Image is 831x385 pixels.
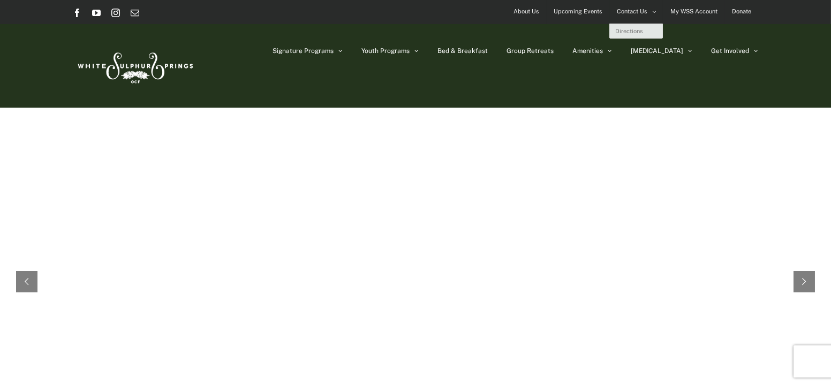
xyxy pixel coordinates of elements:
[615,28,643,34] span: Directions
[437,48,488,54] span: Bed & Breakfast
[572,24,612,78] a: Amenities
[711,24,758,78] a: Get Involved
[631,24,692,78] a: [MEDICAL_DATA]
[670,4,717,19] span: My WSS Account
[73,9,81,17] a: Facebook
[554,4,602,19] span: Upcoming Events
[273,24,758,78] nav: Main Menu
[273,48,334,54] span: Signature Programs
[507,24,554,78] a: Group Retreats
[361,24,419,78] a: Youth Programs
[513,4,539,19] span: About Us
[572,48,603,54] span: Amenities
[437,24,488,78] a: Bed & Breakfast
[732,4,751,19] span: Donate
[617,4,647,19] span: Contact Us
[273,24,343,78] a: Signature Programs
[507,48,554,54] span: Group Retreats
[131,9,139,17] a: Email
[111,9,120,17] a: Instagram
[73,41,196,91] img: White Sulphur Springs Logo
[610,24,662,38] a: Directions
[361,48,410,54] span: Youth Programs
[92,9,101,17] a: YouTube
[631,48,683,54] span: [MEDICAL_DATA]
[711,48,749,54] span: Get Involved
